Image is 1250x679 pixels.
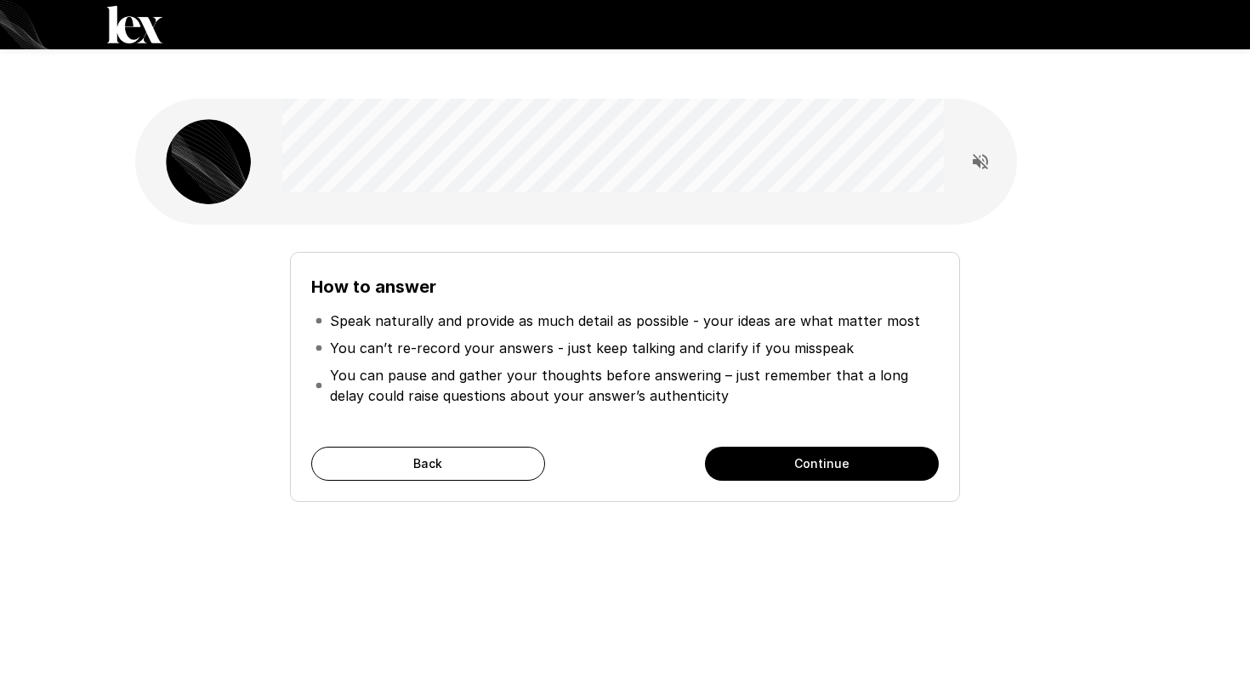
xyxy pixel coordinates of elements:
img: lex_avatar2.png [166,119,251,204]
b: How to answer [311,277,436,297]
p: You can pause and gather your thoughts before answering – just remember that a long delay could r... [330,365,935,406]
button: Back [311,447,545,481]
p: You can’t re-record your answers - just keep talking and clarify if you misspeak [330,338,854,358]
button: Continue [705,447,939,481]
button: Read questions aloud [963,145,997,179]
p: Speak naturally and provide as much detail as possible - your ideas are what matter most [330,311,920,331]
